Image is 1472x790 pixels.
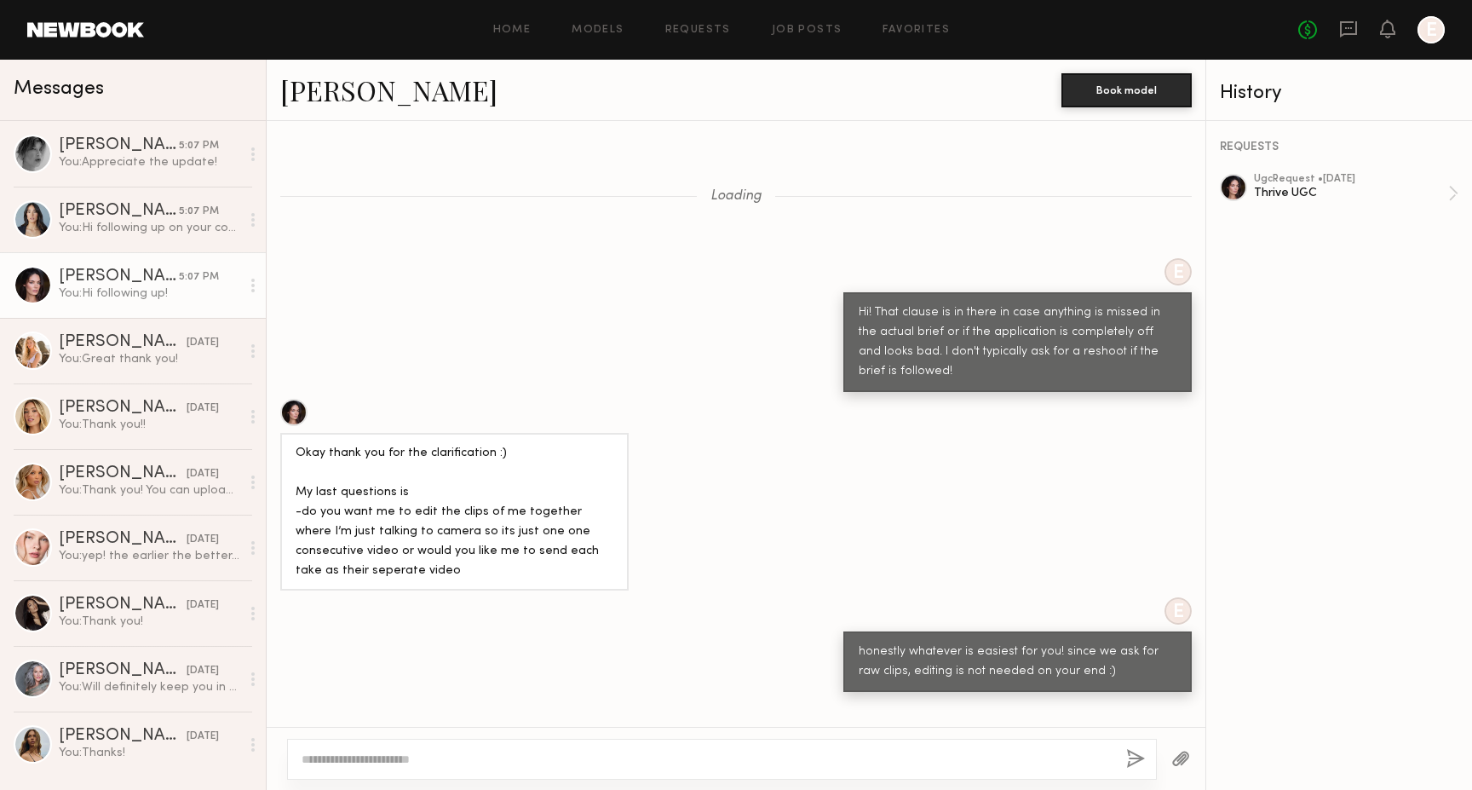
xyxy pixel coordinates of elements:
[59,334,187,351] div: [PERSON_NAME]
[59,728,187,745] div: [PERSON_NAME]
[59,482,240,499] div: You: Thank you! You can upload content here: [URL][DOMAIN_NAME]
[883,25,950,36] a: Favorites
[665,25,731,36] a: Requests
[59,203,179,220] div: [PERSON_NAME]
[59,614,240,630] div: You: Thank you!
[59,679,240,695] div: You: Will definitely keep you in mind :)
[572,25,624,36] a: Models
[1220,141,1458,153] div: REQUESTS
[859,303,1176,382] div: Hi! That clause is in there in case anything is missed in the actual brief or if the application ...
[179,138,219,154] div: 5:07 PM
[296,444,613,581] div: Okay thank you for the clarification :) My last questions is -do you want me to edit the clips of...
[59,531,187,548] div: [PERSON_NAME]
[179,204,219,220] div: 5:07 PM
[187,466,219,482] div: [DATE]
[1061,73,1192,107] button: Book model
[187,335,219,351] div: [DATE]
[59,268,179,285] div: [PERSON_NAME]
[187,597,219,614] div: [DATE]
[59,137,179,154] div: [PERSON_NAME]
[59,662,187,679] div: [PERSON_NAME]
[59,400,187,417] div: [PERSON_NAME]
[179,269,219,285] div: 5:07 PM
[59,220,240,236] div: You: Hi following up on your content!
[59,351,240,367] div: You: Great thank you!
[59,285,240,302] div: You: Hi following up!
[772,25,842,36] a: Job Posts
[1220,84,1458,103] div: History
[59,597,187,614] div: [PERSON_NAME]
[59,417,240,433] div: You: Thank you!!
[280,72,497,108] a: [PERSON_NAME]
[1254,174,1448,185] div: ugc Request • [DATE]
[1254,174,1458,213] a: ugcRequest •[DATE]Thrive UGC
[187,663,219,679] div: [DATE]
[187,729,219,745] div: [DATE]
[59,465,187,482] div: [PERSON_NAME]
[59,154,240,170] div: You: Appreciate the update!
[59,548,240,564] div: You: yep! the earlier the better, thanks!
[710,189,762,204] span: Loading
[59,745,240,761] div: You: Thanks!
[1254,185,1448,201] div: Thrive UGC
[1417,16,1445,43] a: E
[187,401,219,417] div: [DATE]
[1061,82,1192,96] a: Book model
[14,79,104,99] span: Messages
[859,643,1176,682] div: honestly whatever is easiest for you! since we ask for raw clips, editing is not needed on your e...
[187,532,219,548] div: [DATE]
[493,25,532,36] a: Home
